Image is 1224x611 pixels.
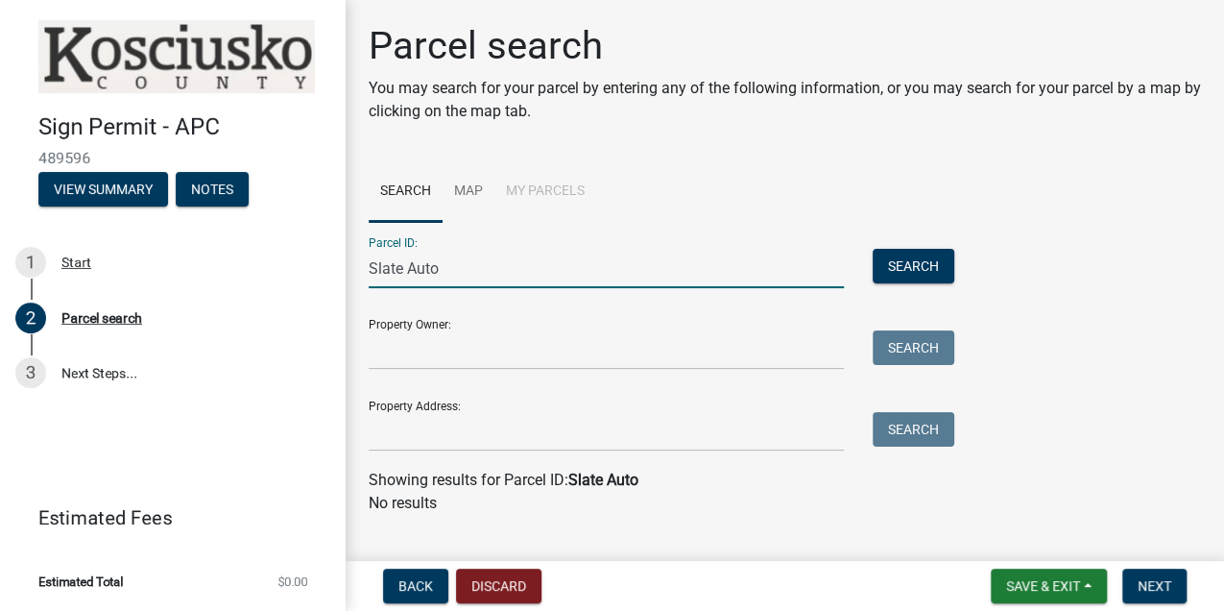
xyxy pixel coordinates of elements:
[369,492,1201,515] p: No results
[38,183,168,198] wm-modal-confirm: Summary
[568,471,638,489] strong: Slate Auto
[176,172,249,207] button: Notes
[991,569,1107,603] button: Save & Exit
[176,183,249,198] wm-modal-confirm: Notes
[15,499,315,537] a: Estimated Fees
[15,357,46,388] div: 3
[873,412,954,447] button: Search
[61,311,142,325] div: Parcel search
[369,469,1201,492] div: Showing results for Parcel ID:
[398,578,433,594] span: Back
[38,20,315,93] img: Kosciusko County, Indiana
[38,575,123,588] span: Estimated Total
[383,569,448,603] button: Back
[38,149,307,167] span: 489596
[873,249,954,283] button: Search
[38,172,168,207] button: View Summary
[277,575,307,588] span: $0.00
[873,330,954,365] button: Search
[1122,569,1187,603] button: Next
[15,303,46,333] div: 2
[1006,578,1080,594] span: Save & Exit
[369,77,1201,123] p: You may search for your parcel by entering any of the following information, or you may search fo...
[15,247,46,278] div: 1
[61,256,91,269] div: Start
[369,23,1201,69] h1: Parcel search
[1138,578,1171,594] span: Next
[456,569,541,603] button: Discard
[443,161,494,223] a: Map
[38,113,330,141] h4: Sign Permit - APC
[369,161,443,223] a: Search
